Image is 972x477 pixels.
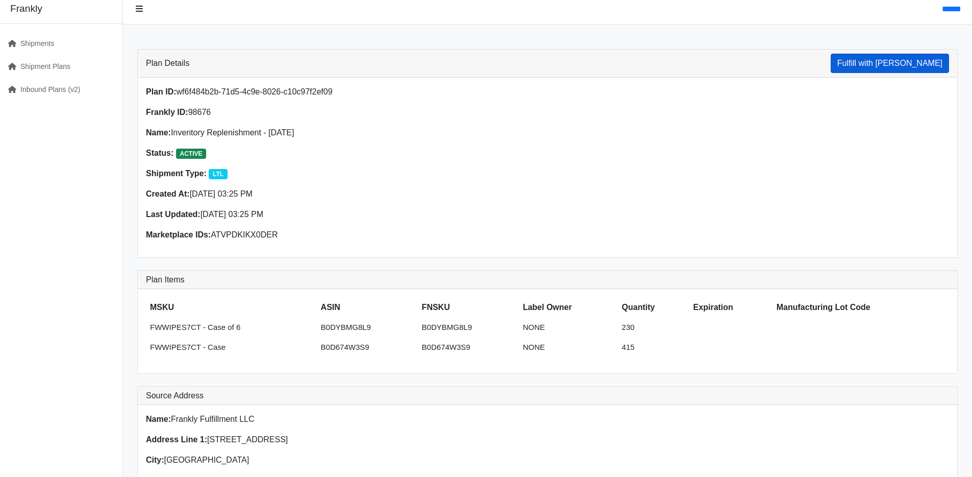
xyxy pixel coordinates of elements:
h3: Plan Details [146,58,189,68]
td: B0DYBMG8L9 [317,318,418,338]
h3: Source Address [146,391,949,400]
p: Frankly Fulfillment LLC [146,413,541,425]
th: MSKU [146,297,317,318]
p: Inventory Replenishment - [DATE] [146,127,541,139]
span: ACTIVE [176,149,207,159]
td: FWWIPES7CT - Case [146,338,317,357]
strong: Shipment Type: [146,169,207,178]
td: B0D674W3S9 [317,338,418,357]
strong: City: [146,456,164,464]
strong: Created At: [146,189,190,198]
th: FNSKU [418,297,519,318]
p: ATVPDKIKX0DER [146,229,541,241]
strong: Address Line 1: [146,435,207,444]
td: B0D674W3S9 [418,338,519,357]
th: Expiration [689,297,772,318]
td: FWWIPES7CT - Case of 6 [146,318,317,338]
strong: Marketplace IDs: [146,230,211,239]
td: 415 [618,338,689,357]
strong: Name: [146,415,171,423]
strong: Frankly ID: [146,108,188,116]
strong: Name: [146,128,171,137]
p: [GEOGRAPHIC_DATA] [146,454,541,466]
h3: Plan Items [146,275,949,284]
td: B0DYBMG8L9 [418,318,519,338]
button: Fulfill with [PERSON_NAME] [831,54,949,73]
strong: Status: [146,149,173,157]
p: [STREET_ADDRESS] [146,434,541,446]
p: 98676 [146,106,541,118]
p: [DATE] 03:25 PM [146,208,541,221]
td: 230 [618,318,689,338]
th: Manufacturing Lot Code [772,297,949,318]
strong: Last Updated: [146,210,201,219]
td: NONE [519,318,618,338]
th: ASIN [317,297,418,318]
span: LTL [209,169,228,179]
th: Quantity [618,297,689,318]
th: Label Owner [519,297,618,318]
td: NONE [519,338,618,357]
p: [DATE] 03:25 PM [146,188,541,200]
p: wf6f484b2b-71d5-4c9e-8026-c10c97f2ef09 [146,86,541,98]
strong: Plan ID: [146,87,177,96]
